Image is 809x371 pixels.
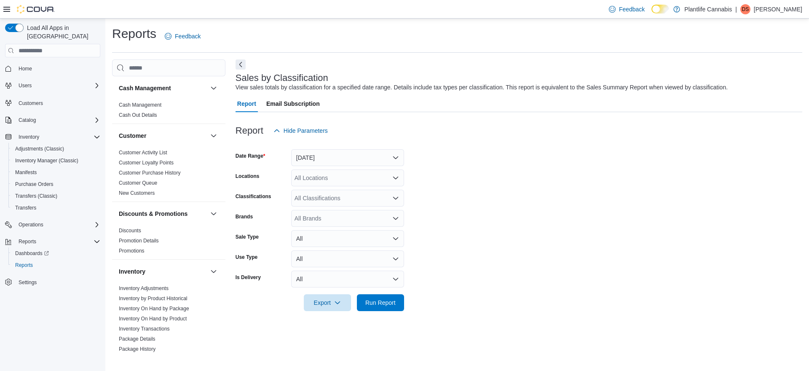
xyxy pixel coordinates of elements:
button: Transfers (Classic) [8,190,104,202]
a: Dashboards [12,248,52,258]
button: Reports [2,236,104,247]
button: Customer [209,131,219,141]
nav: Complex example [5,59,100,310]
button: Reports [15,237,40,247]
span: Settings [19,279,37,286]
a: Inventory by Product Historical [119,296,188,301]
span: Transfers [12,203,100,213]
button: Customer [119,132,207,140]
div: Customer [112,148,225,202]
a: Inventory Transactions [119,326,170,332]
button: Purchase Orders [8,178,104,190]
span: Users [19,82,32,89]
div: Discounts & Promotions [112,226,225,259]
a: Inventory On Hand by Product [119,316,187,322]
span: Inventory Manager (Classic) [12,156,100,166]
span: Customers [19,100,43,107]
a: Inventory Adjustments [119,285,169,291]
button: Users [15,81,35,91]
a: Customer Queue [119,180,157,186]
a: Settings [15,277,40,288]
a: Package Details [119,336,155,342]
div: Dorothy Szczepanski [740,4,750,14]
a: Feedback [161,28,204,45]
button: Hide Parameters [270,122,331,139]
span: Promotion Details [119,237,159,244]
span: Customers [15,97,100,108]
span: Transfers (Classic) [12,191,100,201]
span: Cash Management [119,102,161,108]
span: Operations [15,220,100,230]
span: Inventory On Hand by Package [119,305,189,312]
span: DS [742,4,749,14]
span: Manifests [12,167,100,177]
a: Customer Purchase History [119,170,181,176]
button: Manifests [8,167,104,178]
button: [DATE] [291,149,404,166]
button: Open list of options [392,195,399,202]
span: Cash Out Details [119,112,157,118]
span: Reports [15,262,33,269]
a: Discounts [119,228,141,234]
span: Email Subscription [266,95,320,112]
button: Operations [15,220,47,230]
a: Dashboards [8,247,104,259]
span: Customer Purchase History [119,169,181,176]
a: Package History [119,346,155,352]
a: Customer Activity List [119,150,167,156]
p: Plantlife Cannabis [684,4,732,14]
span: Reports [19,238,36,245]
button: Reports [8,259,104,271]
button: Inventory [209,266,219,277]
span: Transfers (Classic) [15,193,57,199]
a: Adjustments (Classic) [12,144,67,154]
span: Adjustments (Classic) [12,144,100,154]
div: Cash Management [112,100,225,124]
label: Brands [236,213,253,220]
label: Use Type [236,254,257,261]
button: Operations [2,219,104,231]
button: All [291,271,404,288]
span: Settings [15,277,100,288]
span: Customer Activity List [119,149,167,156]
span: Home [15,63,100,74]
a: Transfers [12,203,40,213]
span: Reports [12,260,100,270]
span: Inventory On Hand by Product [119,315,187,322]
h3: Customer [119,132,146,140]
span: Inventory Manager (Classic) [15,157,78,164]
button: Inventory [15,132,43,142]
span: Manifests [15,169,37,176]
a: Inventory On Hand by Package [119,306,189,312]
span: Promotions [119,247,145,254]
span: Operations [19,221,43,228]
div: View sales totals by classification for a specified date range. Details include tax types per cla... [236,83,728,92]
button: Customers [2,97,104,109]
span: Transfers [15,204,36,211]
button: Next [236,59,246,70]
span: Export [309,294,346,311]
span: Catalog [15,115,100,125]
button: All [291,230,404,247]
a: Manifests [12,167,40,177]
span: Home [19,65,32,72]
button: Adjustments (Classic) [8,143,104,155]
span: Customer Loyalty Points [119,159,174,166]
span: Report [237,95,256,112]
button: Transfers [8,202,104,214]
button: Open list of options [392,175,399,181]
span: Run Report [365,298,396,307]
a: Home [15,64,35,74]
p: [PERSON_NAME] [754,4,802,14]
button: Cash Management [209,83,219,93]
button: Cash Management [119,84,207,92]
h3: Discounts & Promotions [119,210,188,218]
span: Inventory by Product Historical [119,295,188,302]
span: Adjustments (Classic) [15,145,64,152]
a: Feedback [605,1,648,18]
span: New Customers [119,190,155,196]
button: Settings [2,276,104,288]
